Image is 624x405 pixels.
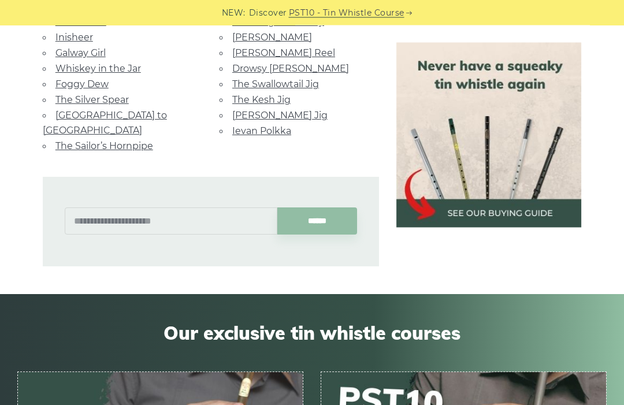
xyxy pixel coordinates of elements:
a: [GEOGRAPHIC_DATA] to [GEOGRAPHIC_DATA] [43,110,167,136]
span: NEW: [222,6,246,20]
a: Drowsy [PERSON_NAME] [232,64,349,75]
a: PST10 - Tin Whistle Course [289,6,404,20]
a: [PERSON_NAME] Jig [232,110,328,121]
a: Inisheer [55,32,93,43]
a: The Sailor’s Hornpipe [55,141,153,152]
a: [PERSON_NAME] Reel [232,48,335,59]
a: Ievan Polkka [232,126,291,137]
a: [PERSON_NAME] [232,32,312,43]
a: The Swallowtail Jig [232,79,319,90]
a: The Silver Spear [55,95,129,106]
span: Our exclusive tin whistle courses [17,322,607,344]
a: Whiskey in the Jar [55,64,141,75]
a: Galway Girl [55,48,106,59]
span: Discover [249,6,287,20]
a: Foggy Dew [55,79,109,90]
a: The Kesh Jig [232,95,291,106]
img: tin whistle buying guide [396,43,581,228]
